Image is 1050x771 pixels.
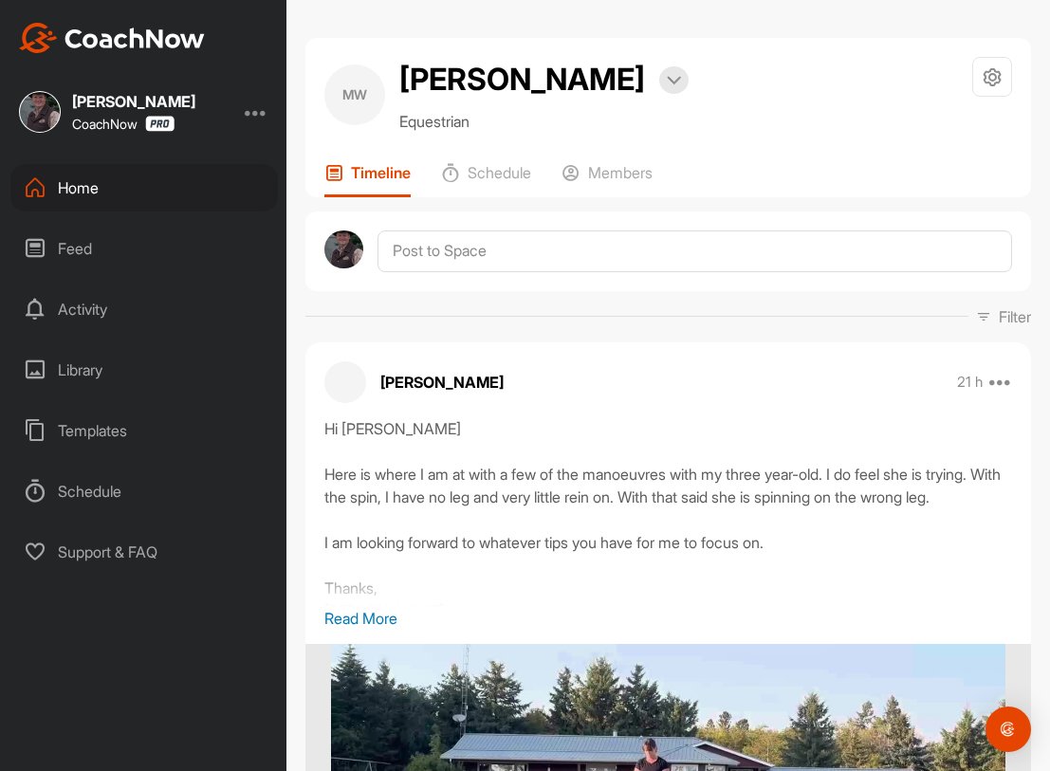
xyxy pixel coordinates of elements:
[324,64,385,125] div: MW
[667,76,681,85] img: arrow-down
[10,164,278,211] div: Home
[19,91,61,133] img: square_f8f397c70efcd0ae6f92c40788c6018a.jpg
[986,707,1031,752] div: Open Intercom Messenger
[324,417,1012,607] div: Hi [PERSON_NAME] Here is where I am at with a few of the manoeuvres with my three year-old. I do ...
[957,373,983,392] p: 21 h
[10,407,278,454] div: Templates
[380,371,504,394] p: [PERSON_NAME]
[588,163,653,182] p: Members
[10,528,278,576] div: Support & FAQ
[324,607,1012,630] p: Read More
[999,305,1031,328] p: Filter
[468,163,531,182] p: Schedule
[10,225,278,272] div: Feed
[399,57,645,102] h2: [PERSON_NAME]
[10,468,278,515] div: Schedule
[72,116,175,132] div: CoachNow
[19,23,205,53] img: CoachNow
[145,116,175,132] img: CoachNow Pro
[10,285,278,333] div: Activity
[324,230,363,269] img: avatar
[399,110,689,133] p: Equestrian
[351,163,411,182] p: Timeline
[72,94,195,109] div: [PERSON_NAME]
[10,346,278,394] div: Library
